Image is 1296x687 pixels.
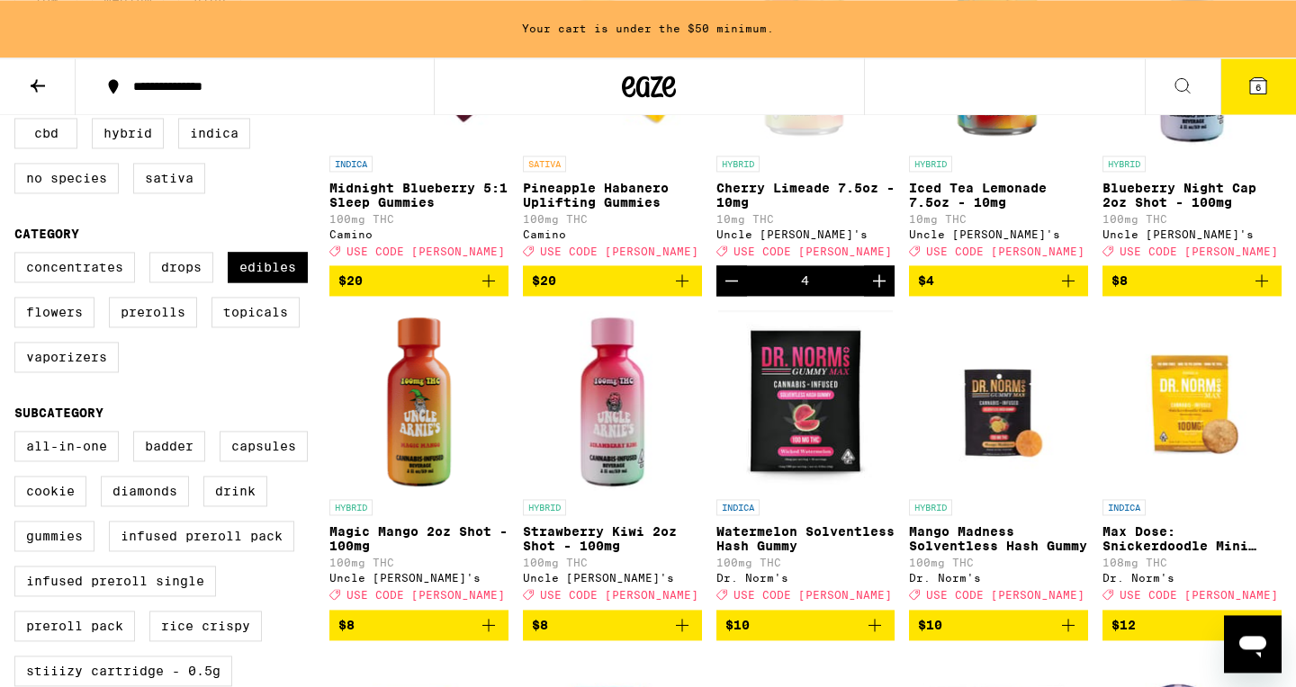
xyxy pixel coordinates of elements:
label: Gummies [14,521,94,551]
label: Edibles [228,252,308,282]
p: 100mg THC [909,557,1088,568]
iframe: Button to launch messaging window [1224,615,1282,673]
img: Uncle Arnie's - Magic Mango 2oz Shot - 100mg [329,310,508,490]
span: USE CODE [PERSON_NAME] [1120,245,1278,256]
p: 100mg THC [329,213,508,225]
p: Mango Madness Solventless Hash Gummy [909,524,1088,553]
p: Max Dose: Snickerdoodle Mini Cookie - Indica [1102,524,1282,553]
label: Vaporizers [14,342,119,372]
p: 100mg THC [523,557,702,568]
button: Add to bag [909,265,1088,296]
div: Camino [329,228,508,240]
div: 4 [801,273,809,288]
div: Uncle [PERSON_NAME]'s [1102,228,1282,240]
p: HYBRID [329,499,373,515]
p: Pineapple Habanero Uplifting Gummies [523,181,702,210]
label: Prerolls [109,297,197,327]
label: Sativa [133,163,205,193]
label: Concentrates [14,252,135,282]
span: $4 [918,273,934,288]
p: 100mg THC [1102,213,1282,225]
label: Drink [203,476,267,506]
p: 108mg THC [1102,557,1282,568]
div: Uncle [PERSON_NAME]'s [329,572,508,584]
div: Uncle [PERSON_NAME]'s [523,572,702,584]
button: Add to bag [523,610,702,640]
span: $8 [532,618,548,632]
p: INDICA [329,156,373,172]
p: 10mg THC [909,213,1088,225]
label: All-In-One [14,431,119,461]
p: HYBRID [716,156,760,172]
button: Add to bag [909,610,1088,640]
label: Indica [178,118,250,148]
img: Dr. Norm's - Max Dose: Snickerdoodle Mini Cookie - Indica [1102,310,1282,490]
p: Magic Mango 2oz Shot - 100mg [329,524,508,553]
label: Rice Crispy [149,611,262,641]
legend: Subcategory [14,406,103,420]
p: Strawberry Kiwi 2oz Shot - 100mg [523,524,702,553]
p: Iced Tea Lemonade 7.5oz - 10mg [909,181,1088,210]
label: Infused Preroll Single [14,566,216,596]
span: USE CODE [PERSON_NAME] [926,245,1084,256]
span: USE CODE [PERSON_NAME] [926,589,1084,601]
img: Dr. Norm's - Mango Madness Solventless Hash Gummy [909,310,1088,490]
span: USE CODE [PERSON_NAME] [733,245,892,256]
span: $12 [1111,618,1136,632]
div: Dr. Norm's [1102,572,1282,584]
button: Increment [864,265,895,296]
button: Add to bag [1102,265,1282,296]
div: Camino [523,228,702,240]
p: 100mg THC [329,557,508,568]
p: 100mg THC [523,213,702,225]
div: Uncle [PERSON_NAME]'s [909,228,1088,240]
div: Dr. Norm's [909,572,1088,584]
label: STIIIZY Cartridge - 0.5g [14,656,232,686]
span: $10 [918,618,942,632]
span: USE CODE [PERSON_NAME] [1120,589,1278,601]
p: 10mg THC [716,213,895,225]
img: Dr. Norm's - Watermelon Solventless Hash Gummy [718,310,892,490]
label: Diamonds [101,476,189,506]
label: Cookie [14,476,86,506]
p: HYBRID [909,156,952,172]
a: Open page for Magic Mango 2oz Shot - 100mg from Uncle Arnie's [329,310,508,609]
span: USE CODE [PERSON_NAME] [346,245,505,256]
p: Midnight Blueberry 5:1 Sleep Gummies [329,181,508,210]
a: Open page for Strawberry Kiwi 2oz Shot - 100mg from Uncle Arnie's [523,310,702,609]
span: $20 [338,273,363,288]
button: Add to bag [523,265,702,296]
span: 6 [1255,82,1261,93]
p: 100mg THC [716,557,895,568]
p: INDICA [716,499,760,515]
button: 6 [1220,58,1296,114]
img: Uncle Arnie's - Strawberry Kiwi 2oz Shot - 100mg [523,310,702,490]
button: Decrement [716,265,747,296]
button: Add to bag [716,610,895,640]
button: Add to bag [329,610,508,640]
label: CBD [14,118,77,148]
button: Add to bag [1102,610,1282,640]
legend: Category [14,227,79,241]
label: Hybrid [92,118,164,148]
p: Watermelon Solventless Hash Gummy [716,524,895,553]
label: No Species [14,163,119,193]
button: Add to bag [329,265,508,296]
span: USE CODE [PERSON_NAME] [346,589,505,601]
p: Cherry Limeade 7.5oz - 10mg [716,181,895,210]
span: $8 [338,618,355,632]
label: Flowers [14,297,94,327]
div: Uncle [PERSON_NAME]'s [716,228,895,240]
div: Dr. Norm's [716,572,895,584]
label: Capsules [220,431,308,461]
label: Preroll Pack [14,611,135,641]
p: HYBRID [523,499,566,515]
label: Drops [149,252,213,282]
span: USE CODE [PERSON_NAME] [540,589,698,601]
label: Topicals [211,297,300,327]
label: Infused Preroll Pack [109,521,294,551]
span: $20 [532,273,556,288]
span: USE CODE [PERSON_NAME] [733,589,892,601]
p: SATIVA [523,156,566,172]
span: $10 [725,618,750,632]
